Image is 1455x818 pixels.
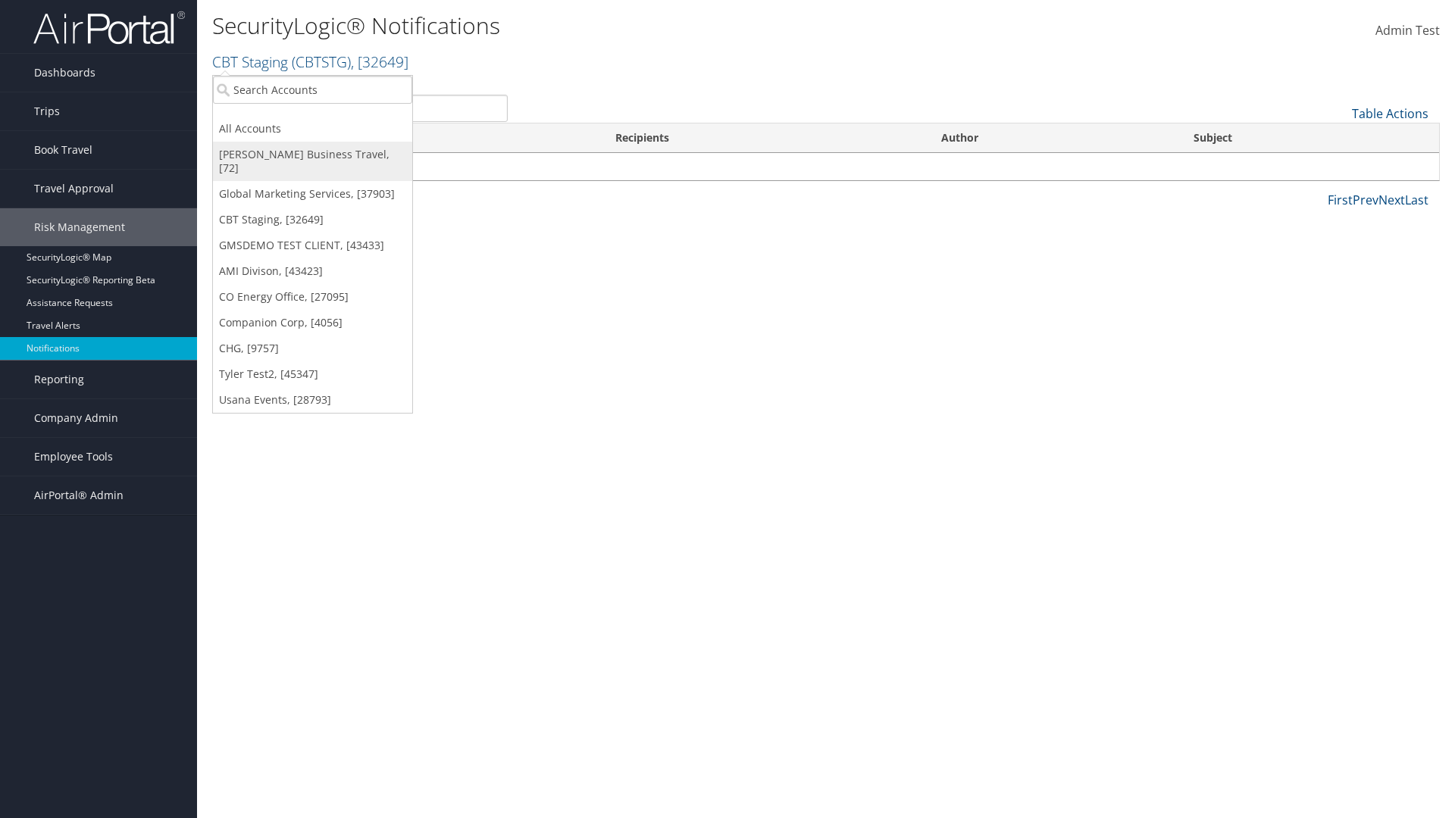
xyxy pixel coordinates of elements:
[351,52,408,72] span: , [ 32649 ]
[602,123,928,153] th: Recipients: activate to sort column ascending
[1180,123,1439,153] th: Subject: activate to sort column ascending
[213,116,412,142] a: All Accounts
[34,92,60,130] span: Trips
[212,52,408,72] a: CBT Staging
[213,336,412,361] a: CHG, [9757]
[1405,192,1428,208] a: Last
[34,399,118,437] span: Company Admin
[213,258,412,284] a: AMI Divison, [43423]
[928,123,1180,153] th: Author: activate to sort column ascending
[213,207,412,233] a: CBT Staging, [32649]
[1352,105,1428,122] a: Table Actions
[213,284,412,310] a: CO Energy Office, [27095]
[1375,8,1440,55] a: Admin Test
[292,52,351,72] span: ( CBTSTG )
[34,476,124,514] span: AirPortal® Admin
[213,181,412,207] a: Global Marketing Services, [37903]
[34,131,92,169] span: Book Travel
[1378,192,1405,208] a: Next
[213,76,412,104] input: Search Accounts
[1375,22,1440,39] span: Admin Test
[213,387,412,413] a: Usana Events, [28793]
[34,361,84,398] span: Reporting
[213,142,412,181] a: [PERSON_NAME] Business Travel, [72]
[34,54,95,92] span: Dashboards
[1353,192,1378,208] a: Prev
[34,438,113,476] span: Employee Tools
[33,10,185,45] img: airportal-logo.png
[212,10,1031,42] h1: SecurityLogic® Notifications
[34,170,114,208] span: Travel Approval
[213,361,412,387] a: Tyler Test2, [45347]
[1328,192,1353,208] a: First
[34,208,125,246] span: Risk Management
[213,153,1439,180] td: No data available in table
[213,233,412,258] a: GMSDEMO TEST CLIENT, [43433]
[213,310,412,336] a: Companion Corp, [4056]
